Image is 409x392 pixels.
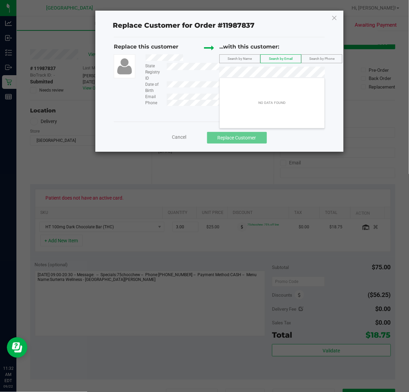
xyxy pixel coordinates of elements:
div: Phone [140,100,167,106]
span: ...with this customer: [219,43,279,50]
div: NO DATA FOUND [255,97,290,109]
img: user-icon.png [115,57,133,75]
span: Replace this customer [114,43,178,50]
button: Replace Customer [207,132,267,144]
span: Search by Name [228,57,252,60]
span: Cancel [172,134,187,140]
span: Search by Phone [309,57,335,60]
span: Search by Email [269,57,293,60]
div: Date of Birth [140,81,167,94]
div: Email [140,94,167,100]
span: Replace Customer for Order #11987837 [109,20,259,31]
div: State Registry ID [140,63,167,81]
iframe: Resource center [7,337,27,358]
